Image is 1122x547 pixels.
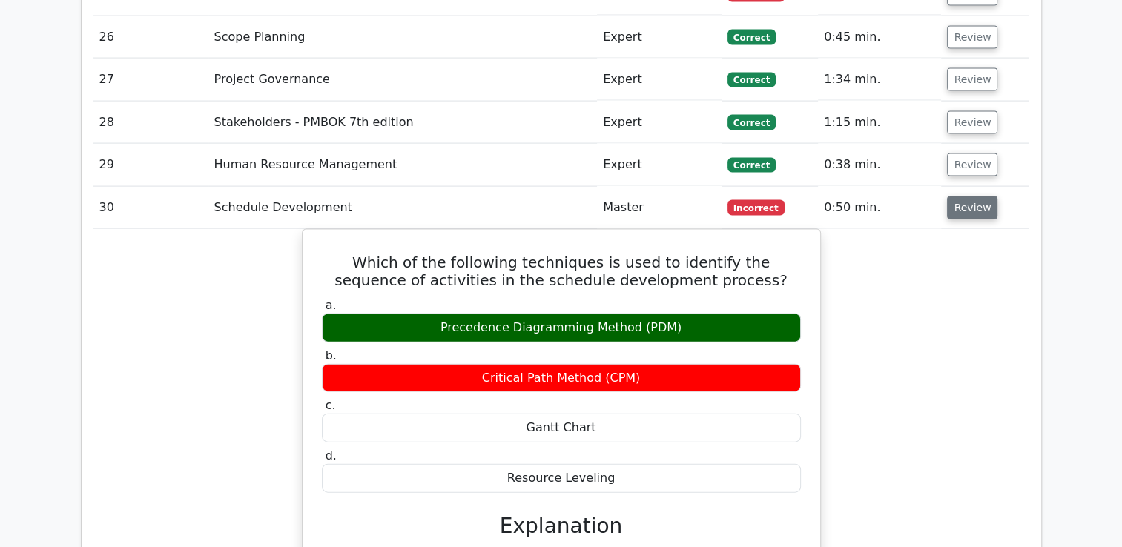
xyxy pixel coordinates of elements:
[727,115,776,130] span: Correct
[322,464,801,493] div: Resource Leveling
[208,16,598,59] td: Scope Planning
[320,253,802,289] h5: Which of the following techniques is used to identify the sequence of activities in the schedule ...
[208,102,598,144] td: Stakeholders - PMBOK 7th edition
[818,16,941,59] td: 0:45 min.
[947,196,997,219] button: Review
[326,398,336,412] span: c.
[93,59,208,101] td: 27
[326,348,337,362] span: b.
[597,102,722,144] td: Expert
[322,364,801,393] div: Critical Path Method (CPM)
[727,73,776,87] span: Correct
[818,59,941,101] td: 1:34 min.
[727,200,785,215] span: Incorrect
[947,68,997,91] button: Review
[322,314,801,342] div: Precedence Diagramming Method (PDM)
[208,59,598,101] td: Project Governance
[947,111,997,134] button: Review
[947,153,997,176] button: Review
[326,298,337,312] span: a.
[818,187,941,229] td: 0:50 min.
[727,158,776,173] span: Correct
[322,414,801,442] div: Gantt Chart
[597,16,722,59] td: Expert
[93,16,208,59] td: 26
[727,30,776,44] span: Correct
[597,59,722,101] td: Expert
[818,102,941,144] td: 1:15 min.
[597,144,722,186] td: Expert
[818,144,941,186] td: 0:38 min.
[331,514,792,539] h3: Explanation
[947,26,997,49] button: Review
[93,187,208,229] td: 30
[326,448,337,463] span: d.
[208,144,598,186] td: Human Resource Management
[93,144,208,186] td: 29
[93,102,208,144] td: 28
[208,187,598,229] td: Schedule Development
[597,187,722,229] td: Master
